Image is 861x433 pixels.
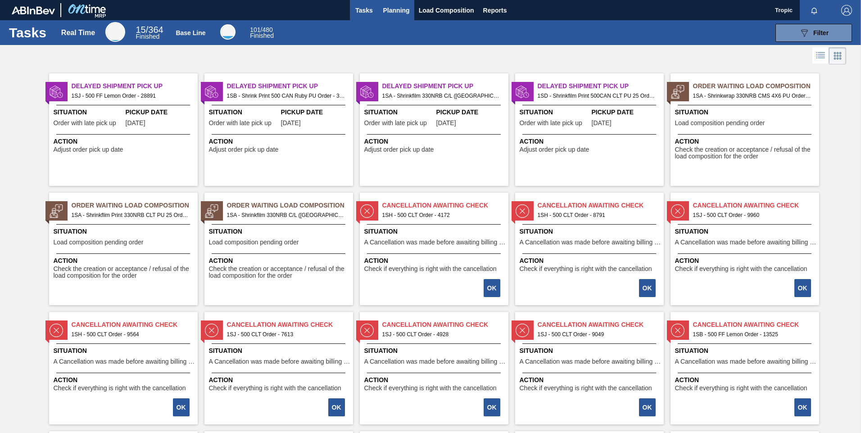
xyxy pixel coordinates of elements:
span: 1SH - 500 CLT Order - 9564 [72,329,190,339]
span: Situation [364,227,506,236]
span: Situation [209,227,351,236]
span: 08/23/2025 [592,120,612,126]
span: Order with late pick up [520,120,582,126]
span: 1SJ - 500 CLT Order - 9049 [538,329,657,339]
span: Check if everything is right with the cancellation [54,385,186,392]
span: Action [209,137,351,146]
button: OK [484,398,500,416]
img: status [360,204,374,218]
span: Pickup Date [126,108,195,117]
img: status [50,204,63,218]
span: Order with late pick up [54,120,116,126]
span: / 480 [250,26,273,33]
img: status [671,204,684,218]
span: Action [364,375,506,385]
div: Base Line [220,24,236,40]
span: 1SH - 500 CLT Order - 4172 [382,210,501,220]
span: 1SB - 500 FF Lemon Order - 13525 [693,329,812,339]
span: Check if everything is right with the cancellation [675,266,807,272]
span: Load Composition [419,5,474,16]
button: OK [484,279,500,297]
span: 1SJ - 500 FF Lemon Order - 28891 [72,91,190,101]
span: Check the creation or acceptance / refusal of the load composition for the order [675,146,817,160]
span: Pickup Date [281,108,351,117]
div: Real Time [136,26,163,40]
img: status [516,85,529,99]
span: Situation [520,108,589,117]
span: A Cancellation was made before awaiting billing stage [520,358,662,365]
span: Cancellation Awaiting Check [227,320,353,329]
span: Action [54,375,195,385]
span: Adjust order pick up date [209,146,279,153]
span: A Cancellation was made before awaiting billing stage [675,239,817,246]
span: Load composition pending order [209,239,299,246]
span: 06/06/2025 [126,120,145,126]
button: Filter [775,24,852,42]
span: Tasks [354,5,374,16]
span: 1SA - Shrinkwrap 330NRB CMS 4X6 PU Order - 30124 [693,91,812,101]
span: Planning [383,5,410,16]
button: Notifications [800,4,829,17]
button: OK [639,279,656,297]
img: status [671,324,684,337]
span: A Cancellation was made before awaiting billing stage [54,358,195,365]
span: Order with late pick up [209,120,272,126]
span: 101 [250,26,260,33]
span: Situation [209,108,279,117]
span: Order Waiting Load Composition [227,201,353,210]
span: Check if everything is right with the cancellation [364,266,497,272]
span: Cancellation Awaiting Check [693,201,819,210]
span: Situation [364,346,506,356]
div: Complete task: 2199097 [329,397,346,417]
span: Action [54,137,195,146]
div: List Vision [812,47,829,64]
span: Check if everything is right with the cancellation [675,385,807,392]
span: 08/03/2025 [436,120,456,126]
span: Filter [813,29,829,36]
button: OK [173,398,190,416]
span: Cancellation Awaiting Check [72,320,198,329]
div: Complete task: 2199100 [795,397,812,417]
div: Complete task: 2199093 [485,278,501,298]
div: Complete task: 2199099 [640,397,657,417]
img: status [205,324,218,337]
img: TNhmsLtSVTkK8tSr43FrP2fwEKptu5GPRR3wAAAABJRU5ErkJggg== [12,6,55,14]
div: Complete task: 2199098 [485,397,501,417]
span: Action [675,256,817,266]
img: status [516,324,529,337]
span: Situation [209,346,351,356]
img: Logout [841,5,852,16]
span: Adjust order pick up date [520,146,589,153]
span: Adjust order pick up date [54,146,123,153]
span: Situation [675,346,817,356]
span: Pickup Date [436,108,506,117]
span: 1SA - Shrinkflim Print 330NRB CLT PU 25 Order - 31197 [72,210,190,220]
img: status [205,85,218,99]
span: Check the creation or acceptance / refusal of the load composition for the order [209,266,351,280]
img: status [205,204,218,218]
span: Check if everything is right with the cancellation [209,385,341,392]
div: Complete task: 2199094 [640,278,657,298]
span: 1SA - Shrinkfilm 330NRB C/L (Hogwarts) Order - 30331 [382,91,501,101]
span: Load composition pending order [54,239,144,246]
span: Check if everything is right with the cancellation [520,266,652,272]
span: Action [520,137,662,146]
span: Check if everything is right with the cancellation [520,385,652,392]
span: Action [675,137,817,146]
span: Situation [520,227,662,236]
span: Cancellation Awaiting Check [538,320,664,329]
span: Situation [520,346,662,356]
img: status [360,85,374,99]
div: Base Line [176,29,205,36]
span: / 364 [136,25,163,35]
button: OK [794,398,811,416]
span: 1SJ - 500 CLT Order - 7613 [227,329,346,339]
span: 1SD - Shrinkfilm Print 500CAN CLT PU 25 Order - 30978 [538,91,657,101]
span: Reports [483,5,507,16]
span: Pickup Date [592,108,662,117]
span: Finished [250,32,274,39]
span: Check if everything is right with the cancellation [364,385,497,392]
span: Order Waiting Load Composition [72,201,198,210]
button: OK [639,398,656,416]
span: Action [675,375,817,385]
